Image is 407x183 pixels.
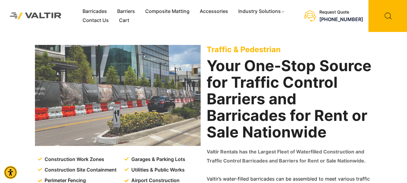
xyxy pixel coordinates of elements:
[207,45,372,54] p: Traffic & Pedestrian
[77,7,112,16] a: Barricades
[319,10,363,15] div: Request Quote
[43,155,104,164] span: Construction Work Zones
[195,7,233,16] a: Accessories
[140,7,195,16] a: Composite Matting
[77,16,114,25] a: Contact Us
[4,166,17,179] div: Accessibility Menu
[43,166,117,175] span: Construction Site Containment
[233,7,290,16] a: Industry Solutions
[114,16,134,25] a: Cart
[35,45,201,146] img: Traffic & Pedestrian
[130,166,185,175] span: Utilities & Public Works
[207,58,372,140] h2: Your One-Stop Source for Traffic Control Barriers and Barricades for Rent or Sale Nationwide
[130,155,185,164] span: Garages & Parking Lots
[319,16,363,22] a: call (888) 496-3625
[112,7,140,16] a: Barriers
[207,147,372,166] p: Valtir Rentals has the Largest Fleet of Waterfilled Construction and Traffic Control Barricades a...
[5,7,67,25] img: Valtir Rentals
